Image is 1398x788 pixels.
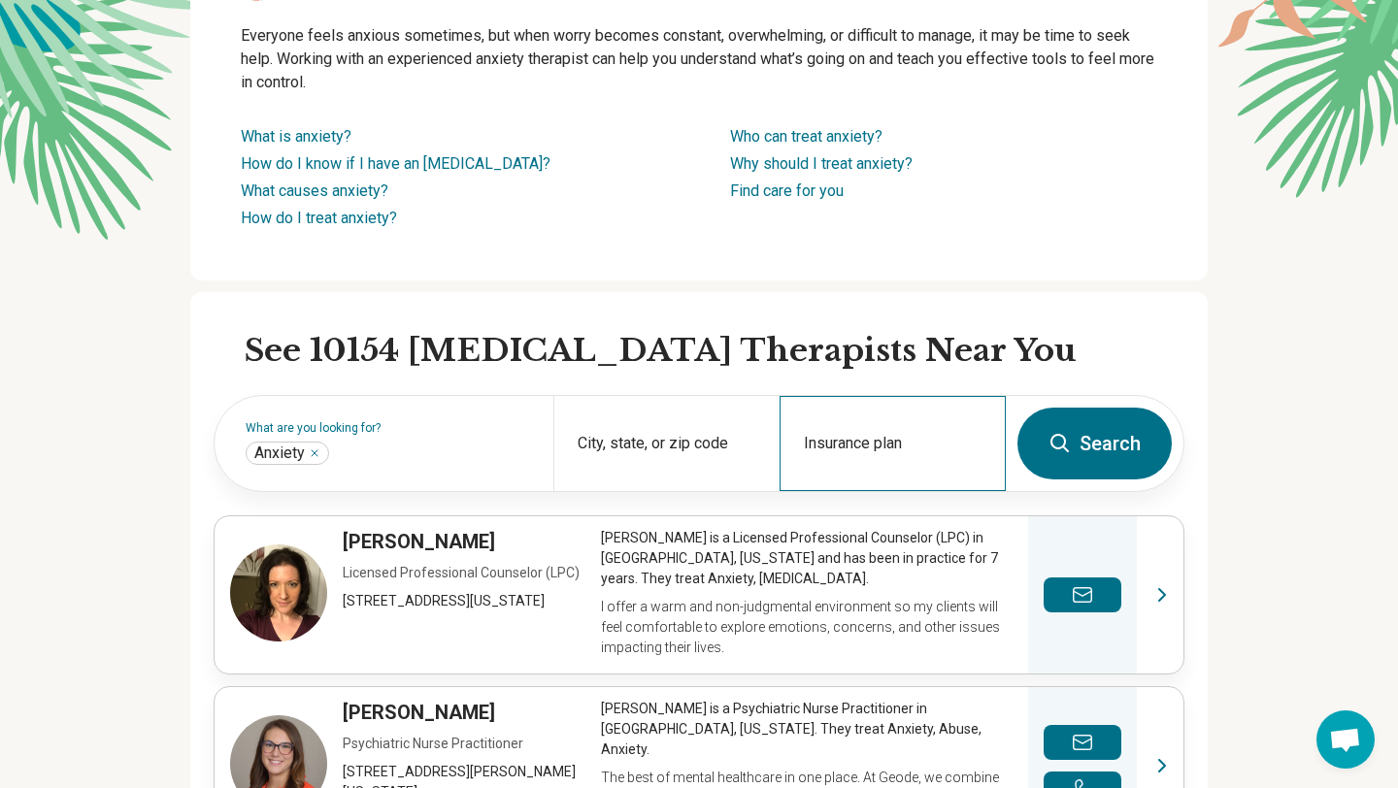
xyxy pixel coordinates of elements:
h2: See 10154 [MEDICAL_DATA] Therapists Near You [245,331,1184,372]
label: What are you looking for? [246,422,530,434]
a: Who can treat anxiety? [730,127,882,146]
a: What causes anxiety? [241,181,388,200]
a: Why should I treat anxiety? [730,154,913,173]
a: Find care for you [730,181,844,200]
button: Send a message [1044,577,1121,612]
div: Anxiety [246,442,329,465]
div: Open chat [1316,710,1375,769]
button: Search [1017,408,1172,479]
button: Anxiety [309,447,320,459]
button: Send a message [1044,725,1121,760]
a: What is anxiety? [241,127,351,146]
p: Everyone feels anxious sometimes, but when worry becomes constant, overwhelming, or difficult to ... [241,24,1157,94]
a: How do I treat anxiety? [241,209,397,227]
span: Anxiety [254,443,305,463]
a: How do I know if I have an [MEDICAL_DATA]? [241,154,550,173]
